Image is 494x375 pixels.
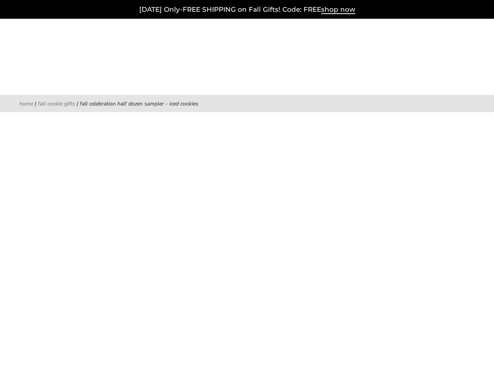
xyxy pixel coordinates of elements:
a: [DATE] Only-FREE SHIPPING on Fall Gifts! Code: FREEshop now [139,5,355,14]
a: Home [20,100,33,107]
span: shop now [321,5,355,14]
span: | [35,100,36,107]
a: Fall Cookie Gifts [38,100,75,107]
nav: breadcrumbs [20,99,474,108]
span: Fall Celebration Half Dozen Sampler - Iced Cookies [80,100,198,107]
span: | [77,100,78,107]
